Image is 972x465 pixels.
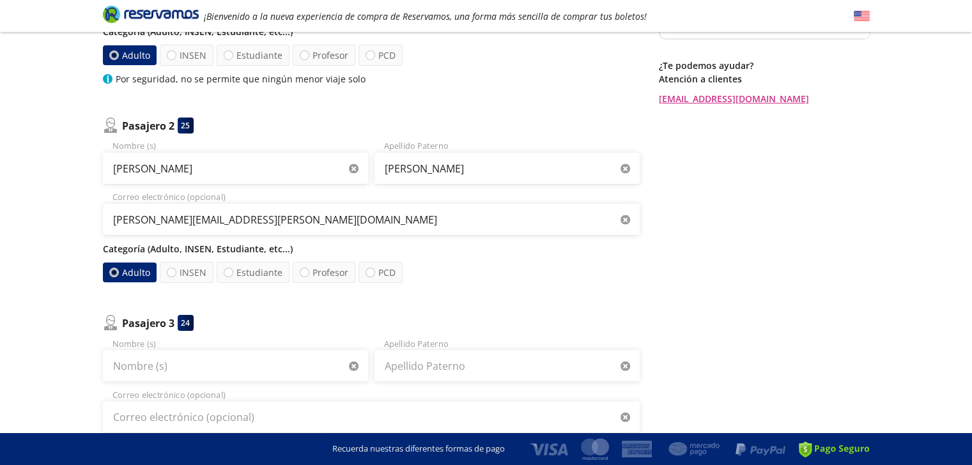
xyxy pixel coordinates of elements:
[122,316,174,331] p: Pasajero 3
[103,350,368,382] input: Nombre (s)
[103,45,157,65] label: Adulto
[293,262,355,283] label: Profesor
[103,4,199,27] a: Brand Logo
[116,72,366,86] p: Por seguridad, no se permite que ningún menor viaje solo
[359,262,403,283] label: PCD
[659,92,870,105] a: [EMAIL_ADDRESS][DOMAIN_NAME]
[204,10,647,22] em: ¡Bienvenido a la nueva experiencia de compra de Reservamos, una forma más sencilla de comprar tus...
[359,45,403,66] label: PCD
[103,242,640,255] p: Categoría (Adulto, INSEN, Estudiante, etc...)
[659,59,870,72] p: ¿Te podemos ayudar?
[103,4,199,24] i: Brand Logo
[217,45,289,66] label: Estudiante
[374,350,640,382] input: Apellido Paterno
[103,204,640,236] input: Correo electrónico (opcional)
[103,401,640,433] input: Correo electrónico (opcional)
[103,153,368,185] input: Nombre (s)
[160,45,213,66] label: INSEN
[103,263,157,282] label: Adulto
[374,153,640,185] input: Apellido Paterno
[293,45,355,66] label: Profesor
[217,262,289,283] label: Estudiante
[122,118,174,133] p: Pasajero 2
[178,315,194,331] div: 24
[332,443,505,455] p: Recuerda nuestras diferentes formas de pago
[854,8,870,24] button: English
[178,118,194,133] div: 25
[659,72,870,86] p: Atención a clientes
[160,262,213,283] label: INSEN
